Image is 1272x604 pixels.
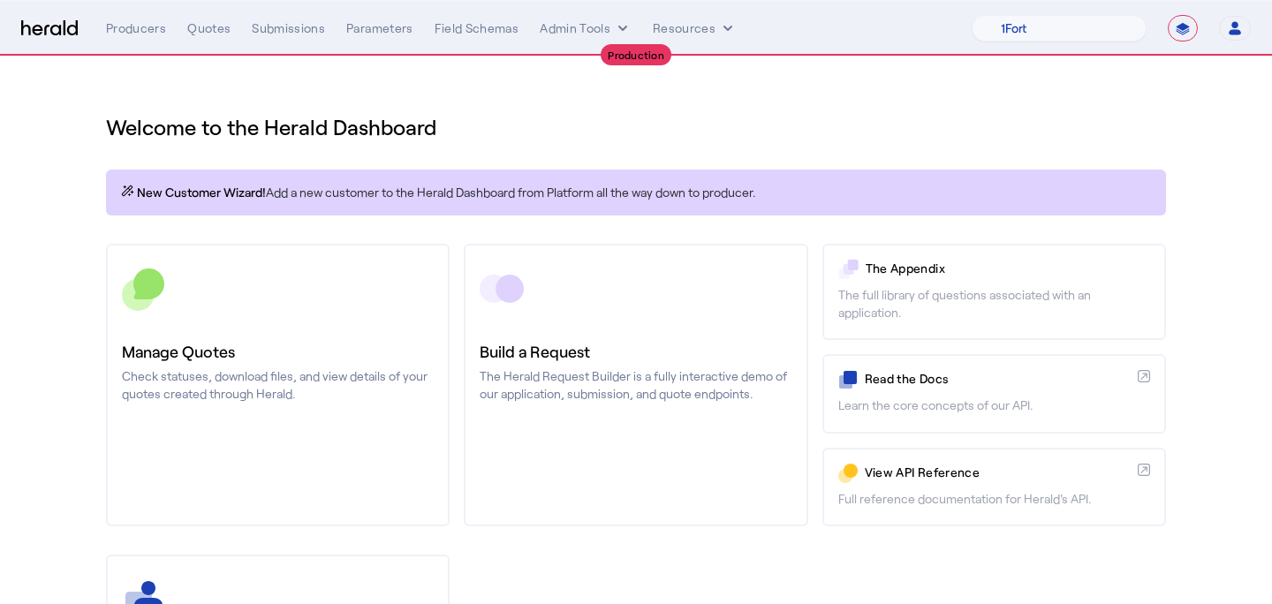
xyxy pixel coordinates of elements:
[865,370,1131,388] p: Read the Docs
[21,20,78,37] img: Herald Logo
[346,19,413,37] div: Parameters
[120,184,1152,201] p: Add a new customer to the Herald Dashboard from Platform all the way down to producer.
[822,244,1166,340] a: The AppendixThe full library of questions associated with an application.
[838,286,1150,321] p: The full library of questions associated with an application.
[106,19,166,37] div: Producers
[822,354,1166,433] a: Read the DocsLearn the core concepts of our API.
[540,19,632,37] button: internal dropdown menu
[838,396,1150,414] p: Learn the core concepts of our API.
[865,464,1131,481] p: View API Reference
[106,244,450,526] a: Manage QuotesCheck statuses, download files, and view details of your quotes created through Herald.
[252,19,325,37] div: Submissions
[106,113,1166,141] h1: Welcome to the Herald Dashboard
[866,260,1150,277] p: The Appendix
[601,44,671,65] div: Production
[122,367,434,403] p: Check statuses, download files, and view details of your quotes created through Herald.
[435,19,519,37] div: Field Schemas
[480,367,791,403] p: The Herald Request Builder is a fully interactive demo of our application, submission, and quote ...
[838,490,1150,508] p: Full reference documentation for Herald's API.
[187,19,231,37] div: Quotes
[122,339,434,364] h3: Manage Quotes
[653,19,737,37] button: Resources dropdown menu
[137,184,266,201] span: New Customer Wizard!
[822,448,1166,526] a: View API ReferenceFull reference documentation for Herald's API.
[464,244,807,526] a: Build a RequestThe Herald Request Builder is a fully interactive demo of our application, submiss...
[480,339,791,364] h3: Build a Request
